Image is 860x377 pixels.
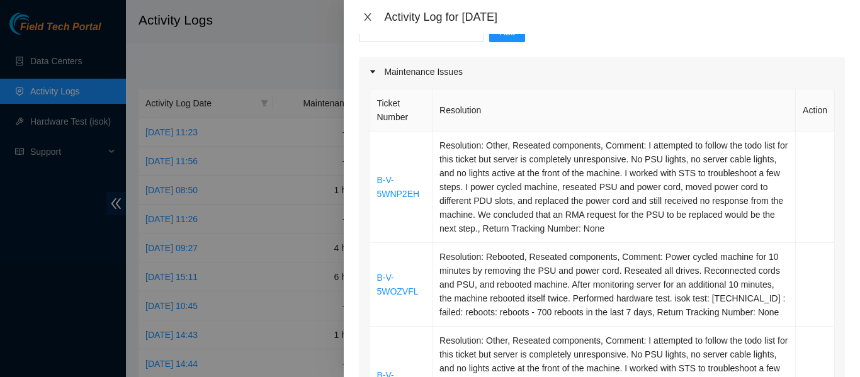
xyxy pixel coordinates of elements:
th: Resolution [433,89,796,132]
a: B-V-5WNP2EH [376,175,419,199]
td: Resolution: Rebooted, Reseated components, Comment: Power cycled machine for 10 minutes by removi... [433,243,796,327]
span: close [363,12,373,22]
div: Activity Log for [DATE] [384,10,845,24]
th: Action [796,89,835,132]
th: Ticket Number [370,89,433,132]
a: B-V-5WOZVFL [376,273,418,296]
td: Resolution: Other, Reseated components, Comment: I attempted to follow the todo list for this tic... [433,132,796,243]
div: Maintenance Issues [359,57,845,86]
span: caret-right [369,68,376,76]
button: Close [359,11,376,23]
